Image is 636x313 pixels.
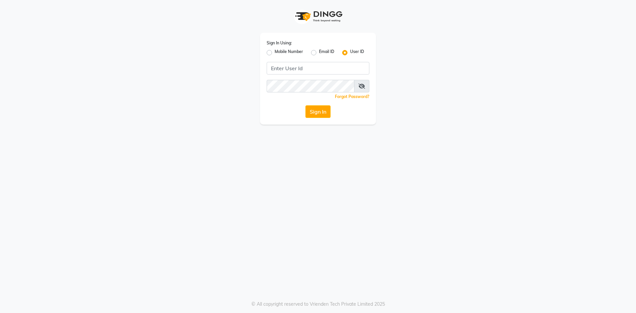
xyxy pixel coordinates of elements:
label: Sign In Using: [267,40,292,46]
label: Email ID [319,49,334,57]
a: Forgot Password? [335,94,369,99]
input: Username [267,62,369,75]
input: Username [267,80,354,92]
img: logo1.svg [291,7,344,26]
label: User ID [350,49,364,57]
label: Mobile Number [275,49,303,57]
button: Sign In [305,105,331,118]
